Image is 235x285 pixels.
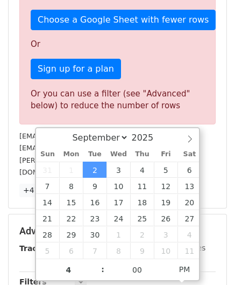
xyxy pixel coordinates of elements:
p: Or [31,39,204,50]
span: August 31, 2025 [36,162,60,178]
span: Mon [59,151,83,158]
span: September 15, 2025 [59,194,83,210]
span: : [101,259,104,280]
a: +47 more [19,184,65,197]
span: September 1, 2025 [59,162,83,178]
span: September 20, 2025 [177,194,201,210]
span: Click to toggle [170,259,200,280]
span: September 23, 2025 [83,210,106,226]
small: [EMAIL_ADDRESS][DOMAIN_NAME] [19,144,139,152]
span: September 13, 2025 [177,178,201,194]
span: September 9, 2025 [83,178,106,194]
input: Minute [104,259,170,281]
span: September 5, 2025 [154,162,177,178]
a: Sign up for a plan [31,59,121,79]
span: October 11, 2025 [177,242,201,259]
span: October 10, 2025 [154,242,177,259]
small: [EMAIL_ADDRESS][DOMAIN_NAME] [19,132,139,140]
span: September 3, 2025 [106,162,130,178]
span: September 17, 2025 [106,194,130,210]
span: Fri [154,151,177,158]
span: September 8, 2025 [59,178,83,194]
span: Sat [177,151,201,158]
span: October 2, 2025 [130,226,154,242]
span: October 1, 2025 [106,226,130,242]
span: Tue [83,151,106,158]
span: Sun [36,151,60,158]
span: October 4, 2025 [177,226,201,242]
span: September 16, 2025 [83,194,106,210]
span: September 28, 2025 [36,226,60,242]
span: September 27, 2025 [177,210,201,226]
span: September 10, 2025 [106,178,130,194]
a: Choose a Google Sheet with fewer rows [31,10,216,30]
span: October 5, 2025 [36,242,60,259]
span: Wed [106,151,130,158]
span: October 7, 2025 [83,242,106,259]
span: September 25, 2025 [130,210,154,226]
span: September 19, 2025 [154,194,177,210]
span: September 14, 2025 [36,194,60,210]
iframe: Chat Widget [181,233,235,285]
span: September 22, 2025 [59,210,83,226]
input: Hour [36,259,102,281]
span: September 21, 2025 [36,210,60,226]
span: October 8, 2025 [106,242,130,259]
span: September 6, 2025 [177,162,201,178]
span: September 4, 2025 [130,162,154,178]
span: September 12, 2025 [154,178,177,194]
h5: Advanced [19,225,216,237]
span: September 29, 2025 [59,226,83,242]
span: October 6, 2025 [59,242,83,259]
strong: Tracking [19,244,55,253]
span: September 2, 2025 [83,162,106,178]
span: October 9, 2025 [130,242,154,259]
span: September 30, 2025 [83,226,106,242]
span: September 18, 2025 [130,194,154,210]
div: Or you can use a filter (see "Advanced" below) to reduce the number of rows [31,88,204,112]
span: September 24, 2025 [106,210,130,226]
span: Thu [130,151,154,158]
small: [PERSON_NAME][EMAIL_ADDRESS][PERSON_NAME][DOMAIN_NAME] [19,156,196,177]
span: September 11, 2025 [130,178,154,194]
span: September 7, 2025 [36,178,60,194]
span: September 26, 2025 [154,210,177,226]
input: Year [129,133,167,143]
span: October 3, 2025 [154,226,177,242]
